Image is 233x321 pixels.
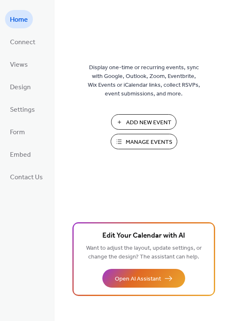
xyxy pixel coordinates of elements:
button: Open AI Assistant [102,269,185,288]
a: Settings [5,100,40,118]
span: Home [10,13,28,27]
a: Embed [5,145,36,163]
a: Home [5,10,33,28]
span: Add New Event [126,118,171,127]
button: Manage Events [111,134,177,149]
span: Contact Us [10,171,43,184]
span: Form [10,126,25,139]
a: Design [5,78,36,96]
span: Edit Your Calendar with AI [102,230,185,242]
span: Design [10,81,31,94]
span: Connect [10,36,35,49]
a: Views [5,55,33,73]
span: Display one-time or recurring events, sync with Google, Outlook, Zoom, Eventbrite, Wix Events or ... [88,63,200,98]
span: Want to adjust the layout, update settings, or change the design? The assistant can help. [86,243,202,263]
span: Embed [10,148,31,162]
span: Manage Events [126,138,172,147]
span: Settings [10,103,35,117]
a: Form [5,123,30,141]
a: Connect [5,33,40,51]
button: Add New Event [111,114,176,130]
a: Contact Us [5,168,48,186]
span: Open AI Assistant [115,275,161,283]
span: Views [10,58,28,72]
